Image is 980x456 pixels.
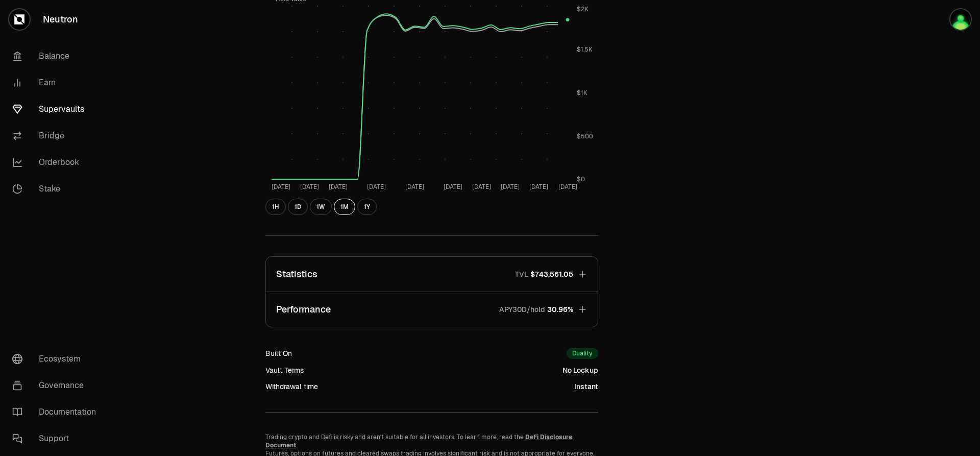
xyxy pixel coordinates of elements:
[266,292,598,327] button: PerformanceAPY30D/hold30.96%
[577,45,593,54] tspan: $1.5K
[567,348,598,359] div: Duality
[265,199,286,215] button: 1H
[4,149,110,176] a: Orderbook
[4,346,110,372] a: Ecosystem
[558,183,577,191] tspan: [DATE]
[288,199,308,215] button: 1D
[272,183,290,191] tspan: [DATE]
[515,269,528,279] p: TVL
[265,433,572,449] a: DeFi Disclosure Document
[357,199,377,215] button: 1Y
[405,183,424,191] tspan: [DATE]
[472,183,491,191] tspan: [DATE]
[4,69,110,96] a: Earn
[577,5,589,13] tspan: $2K
[577,89,587,97] tspan: $1K
[329,183,348,191] tspan: [DATE]
[950,9,971,30] img: Geo Wallet
[4,96,110,123] a: Supervaults
[574,381,598,392] div: Instant
[562,365,598,375] div: No Lockup
[4,123,110,149] a: Bridge
[499,304,545,315] p: APY30D/hold
[444,183,462,191] tspan: [DATE]
[266,257,598,292] button: StatisticsTVL$743,561.05
[265,348,292,358] div: Built On
[265,433,598,449] p: Trading crypto and Defi is risky and aren't suitable for all investors. To learn more, read the .
[367,183,386,191] tspan: [DATE]
[577,175,585,183] tspan: $0
[4,399,110,425] a: Documentation
[310,199,332,215] button: 1W
[4,425,110,452] a: Support
[4,372,110,399] a: Governance
[529,183,548,191] tspan: [DATE]
[265,381,318,392] div: Withdrawal time
[547,304,573,315] span: 30.96%
[4,43,110,69] a: Balance
[530,269,573,279] span: $743,561.05
[4,176,110,202] a: Stake
[300,183,319,191] tspan: [DATE]
[276,267,317,281] p: Statistics
[501,183,520,191] tspan: [DATE]
[265,365,304,375] div: Vault Terms
[577,132,593,140] tspan: $500
[276,302,331,317] p: Performance
[334,199,355,215] button: 1M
